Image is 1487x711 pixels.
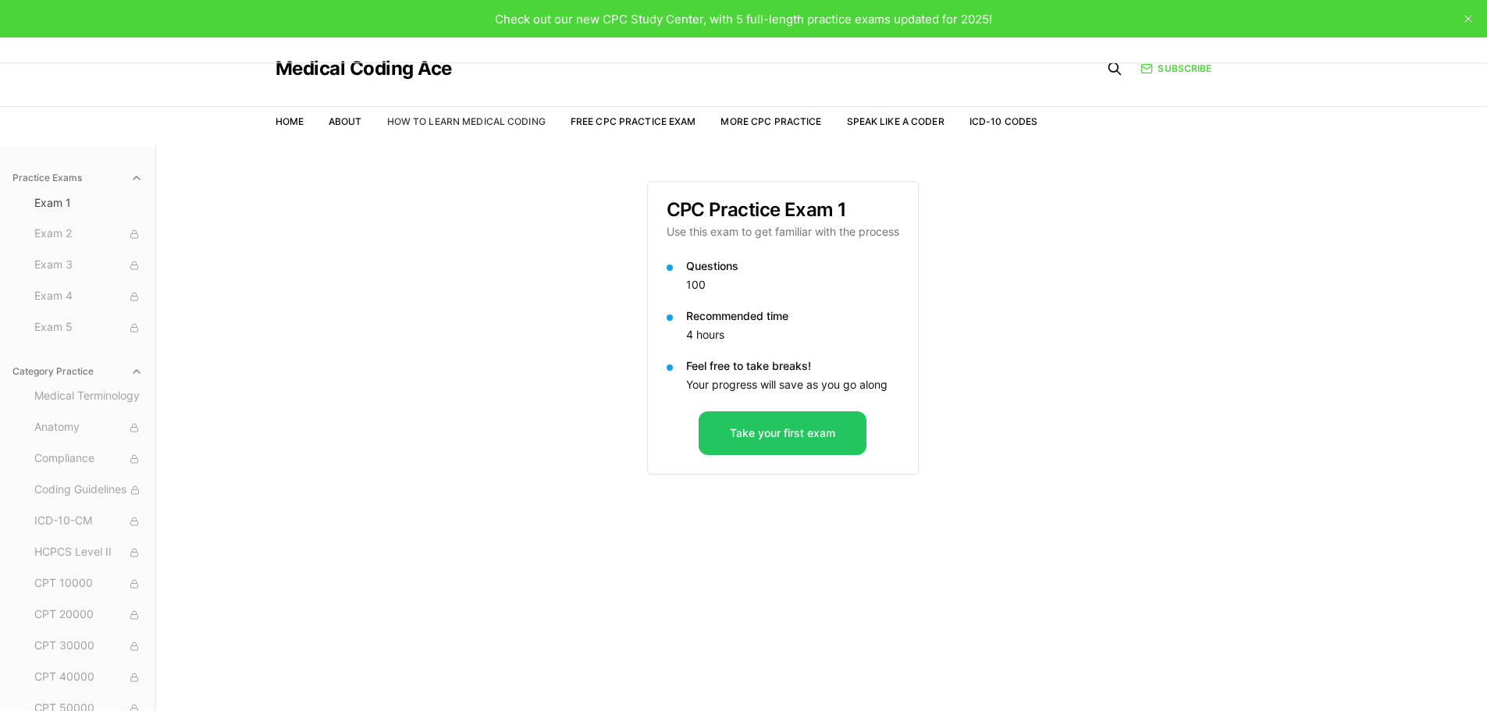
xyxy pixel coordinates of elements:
span: Anatomy [34,419,143,436]
a: Home [276,116,304,127]
a: About [329,116,362,127]
span: Exam 4 [34,288,143,305]
a: How to Learn Medical Coding [387,116,546,127]
button: close [1456,6,1481,31]
span: Exam 2 [34,226,143,243]
button: Medical Terminology [28,384,149,409]
a: Free CPC Practice Exam [571,116,696,127]
button: Coding Guidelines [28,478,149,503]
button: CPT 40000 [28,665,149,690]
button: Exam 5 [28,315,149,340]
span: Exam 5 [34,319,143,336]
p: Use this exam to get familiar with the process [667,224,899,240]
button: Exam 2 [28,222,149,247]
button: Category Practice [6,359,149,384]
span: Medical Terminology [34,388,143,405]
button: CPT 10000 [28,571,149,596]
button: ICD-10-CM [28,509,149,534]
button: Anatomy [28,415,149,440]
span: Compliance [34,450,143,467]
p: Questions [686,258,899,274]
button: Exam 4 [28,284,149,309]
span: CPT 30000 [34,638,143,655]
p: Recommended time [686,308,899,324]
p: 4 hours [686,327,899,343]
a: Medical Coding Ace [276,59,452,78]
span: CPT 10000 [34,575,143,592]
p: Your progress will save as you go along [686,377,899,393]
a: Speak Like a Coder [847,116,944,127]
button: Take your first exam [699,411,866,455]
button: HCPCS Level II [28,540,149,565]
button: Practice Exams [6,165,149,190]
h3: CPC Practice Exam 1 [667,201,899,219]
span: CPT 20000 [34,606,143,624]
span: Coding Guidelines [34,482,143,499]
a: More CPC Practice [720,116,821,127]
button: CPT 30000 [28,634,149,659]
span: HCPCS Level II [34,544,143,561]
span: CPT 40000 [34,669,143,686]
span: Check out our new CPC Study Center, with 5 full-length practice exams updated for 2025! [495,12,992,27]
a: Subscribe [1140,62,1211,76]
a: ICD-10 Codes [969,116,1037,127]
p: Feel free to take breaks! [686,358,899,374]
button: Exam 3 [28,253,149,278]
span: ICD-10-CM [34,513,143,530]
p: 100 [686,277,899,293]
span: Exam 1 [34,195,143,211]
span: Exam 3 [34,257,143,274]
button: Exam 1 [28,190,149,215]
button: CPT 20000 [28,603,149,627]
button: Compliance [28,446,149,471]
